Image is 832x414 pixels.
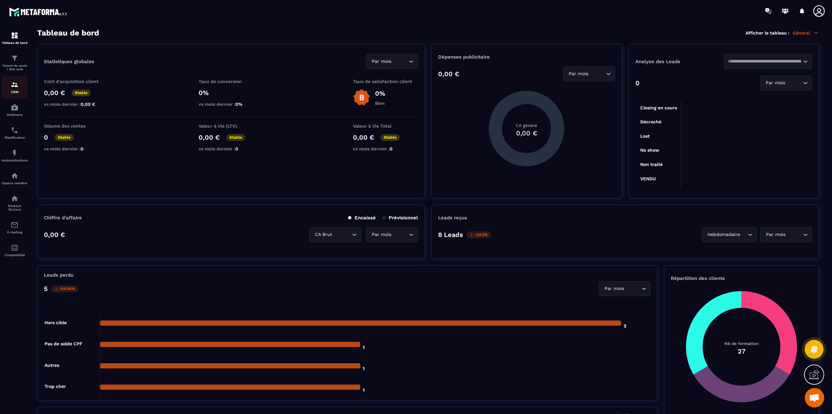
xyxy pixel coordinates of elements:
tspan: Autres [45,363,59,368]
input: Search for option [333,231,350,238]
img: email [11,221,19,229]
p: Leads reçus [438,215,467,221]
input: Search for option [787,79,801,87]
img: automations [11,172,19,180]
div: Search for option [366,227,418,242]
img: logo [9,6,68,18]
p: 0 [635,79,640,87]
div: Search for option [563,66,615,81]
p: Statistiques globales [44,59,94,64]
p: -33.3% [466,231,491,238]
a: Mở cuộc trò chuyện [805,388,824,407]
p: vs mois dernier : [44,146,109,151]
p: Général [793,30,819,36]
p: 8 Leads [438,231,463,239]
input: Search for option [728,58,801,65]
img: automations [11,103,19,111]
div: Search for option [309,227,361,242]
tspan: Non traité [640,162,663,167]
img: formation [11,81,19,89]
input: Search for option [625,285,640,292]
span: Hebdomadaire [706,231,741,238]
p: 0% [375,90,385,97]
a: automationsautomationsWebinaire [2,99,28,121]
p: 0 [44,133,48,141]
a: formationformationCRM [2,76,28,99]
span: Par mois [370,58,393,65]
p: 0,00 € [44,231,65,239]
p: vs mois dernier : [44,102,109,107]
span: CA Brut [313,231,333,238]
p: Leads perdu [44,272,73,278]
tspan: No show [640,147,659,153]
p: Volume des ventes [44,123,109,129]
a: automationsautomationsAutomatisations [2,144,28,167]
tspan: Hors cible [45,320,67,325]
p: Répartition des clients [671,275,812,281]
input: Search for option [590,70,604,77]
input: Search for option [741,231,746,238]
p: Tunnel de vente / Site web [2,64,28,71]
tspan: Closing en cours [640,105,677,111]
img: scheduler [11,126,19,134]
div: Search for option [702,227,757,242]
p: Valeur à Vie Total [353,123,418,129]
input: Search for option [393,58,407,65]
p: Comptabilité [2,253,28,257]
tspan: Décroché [640,119,661,124]
a: accountantaccountantComptabilité [2,239,28,262]
p: CRM [2,90,28,94]
p: Analyse des Leads [635,59,724,64]
p: Stable [226,134,245,141]
p: Bien [375,101,385,106]
p: Prévisionnel [382,215,418,221]
span: Par mois [567,70,590,77]
p: 0,00 € [199,133,220,141]
input: Search for option [393,231,407,238]
span: 0,00 € [81,102,95,107]
a: schedulerschedulerPlanificateur [2,121,28,144]
p: Automatisations [2,159,28,162]
a: emailemailE-mailing [2,216,28,239]
a: social-networksocial-networkRéseaux Sociaux [2,190,28,216]
a: automationsautomationsEspace membre [2,167,28,190]
img: formation [11,54,19,62]
div: Search for option [366,54,418,69]
p: vs mois dernier : [199,102,264,107]
tspan: Trop cher [45,384,66,389]
p: Tableau de bord [2,41,28,45]
span: Par mois [764,79,787,87]
p: 0% [199,89,264,97]
span: 0 [81,146,84,151]
span: Par mois [370,231,393,238]
img: accountant [11,244,19,252]
img: formation [11,32,19,39]
div: Search for option [760,76,812,90]
div: Search for option [599,281,651,296]
span: Par mois [764,231,787,238]
p: Valeur à Vie (LTV) [199,123,264,129]
p: 0,00 € [438,70,459,78]
span: 0 [390,146,393,151]
a: formationformationTableau de bord [2,27,28,49]
p: Taux de conversion [199,79,264,84]
a: formationformationTunnel de vente / Site web [2,49,28,76]
p: vs mois dernier : [199,146,264,151]
p: Réseaux Sociaux [2,204,28,211]
p: Planificateur [2,136,28,139]
p: vs mois dernier : [353,146,418,151]
tspan: Lost [640,133,650,139]
p: Espace membre [2,181,28,185]
p: 0,00 € [353,133,374,141]
p: Webinaire [2,113,28,117]
p: 5 [44,285,48,293]
img: automations [11,149,19,157]
p: Stable [71,90,91,96]
span: Par mois [603,285,625,292]
img: b-badge-o.b3b20ee6.svg [353,89,370,106]
p: Stable [55,134,74,141]
span: 0% [235,102,242,107]
p: Afficher le tableau : [746,30,789,35]
div: Search for option [724,54,812,69]
span: 0 [235,146,238,151]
